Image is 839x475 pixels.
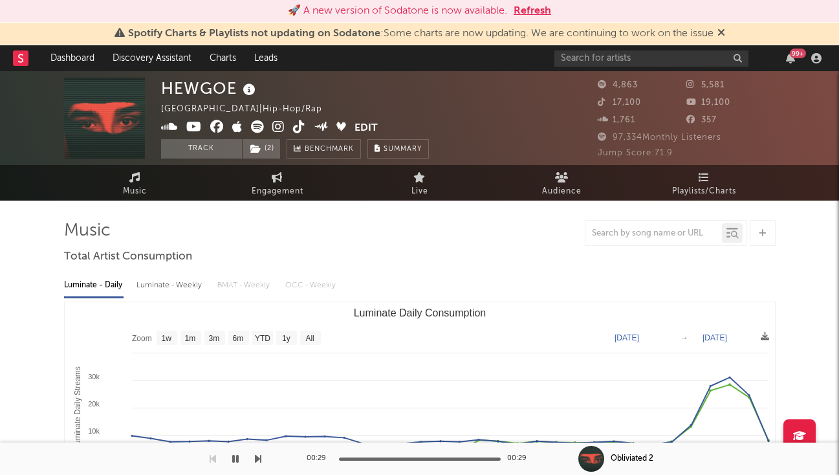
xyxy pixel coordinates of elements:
span: : Some charts are now updating. We are continuing to work on the issue [128,28,714,39]
span: Audience [542,184,582,199]
div: [GEOGRAPHIC_DATA] | Hip-Hop/Rap [161,102,337,117]
button: 99+ [786,53,795,63]
span: Spotify Charts & Playlists not updating on Sodatone [128,28,380,39]
a: Discovery Assistant [104,45,201,71]
div: Luminate - Weekly [136,274,204,296]
a: Dashboard [41,45,104,71]
button: (2) [243,139,280,159]
div: 🚀 A new version of Sodatone is now available. [288,3,507,19]
a: Music [64,165,206,201]
div: Obliviated 2 [611,453,653,465]
button: Edit [354,120,378,137]
span: Jump Score: 71.9 [598,149,673,157]
text: 1w [161,334,171,343]
text: 20k [88,400,100,408]
div: HEWGOE [161,78,259,99]
div: 99 + [790,49,806,58]
span: 5,581 [686,81,725,89]
text: Zoom [132,334,152,343]
button: Summary [367,139,429,159]
span: 97,334 Monthly Listeners [598,133,721,142]
text: 10k [88,427,100,435]
div: Luminate - Daily [64,274,124,296]
span: Playlists/Charts [672,184,736,199]
span: 17,100 [598,98,641,107]
span: 357 [686,116,717,124]
span: Live [411,184,428,199]
text: 6m [232,334,243,343]
span: 19,100 [686,98,730,107]
input: Search by song name or URL [585,228,722,239]
div: 00:29 [507,451,533,467]
span: ( 2 ) [242,139,281,159]
text: [DATE] [615,333,639,342]
a: Live [349,165,491,201]
text: All [305,334,314,343]
text: 3m [208,334,219,343]
a: Leads [245,45,287,71]
text: 1y [282,334,290,343]
text: YTD [254,334,270,343]
span: Benchmark [305,142,354,157]
span: Dismiss [717,28,725,39]
span: Total Artist Consumption [64,249,192,265]
a: Charts [201,45,245,71]
text: 1m [184,334,195,343]
a: Benchmark [287,139,361,159]
text: Luminate Daily Streams [72,366,82,448]
div: 00:29 [307,451,332,467]
span: Engagement [252,184,303,199]
a: Engagement [206,165,349,201]
text: → [681,333,688,342]
button: Track [161,139,242,159]
a: Audience [491,165,633,201]
input: Search for artists [554,50,748,67]
button: Refresh [514,3,551,19]
span: 1,761 [598,116,635,124]
text: 30k [88,373,100,381]
text: [DATE] [703,333,727,342]
a: Playlists/Charts [633,165,776,201]
span: Music [123,184,147,199]
span: 4,863 [598,81,638,89]
span: Summary [384,146,422,153]
text: Luminate Daily Consumption [353,307,486,318]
